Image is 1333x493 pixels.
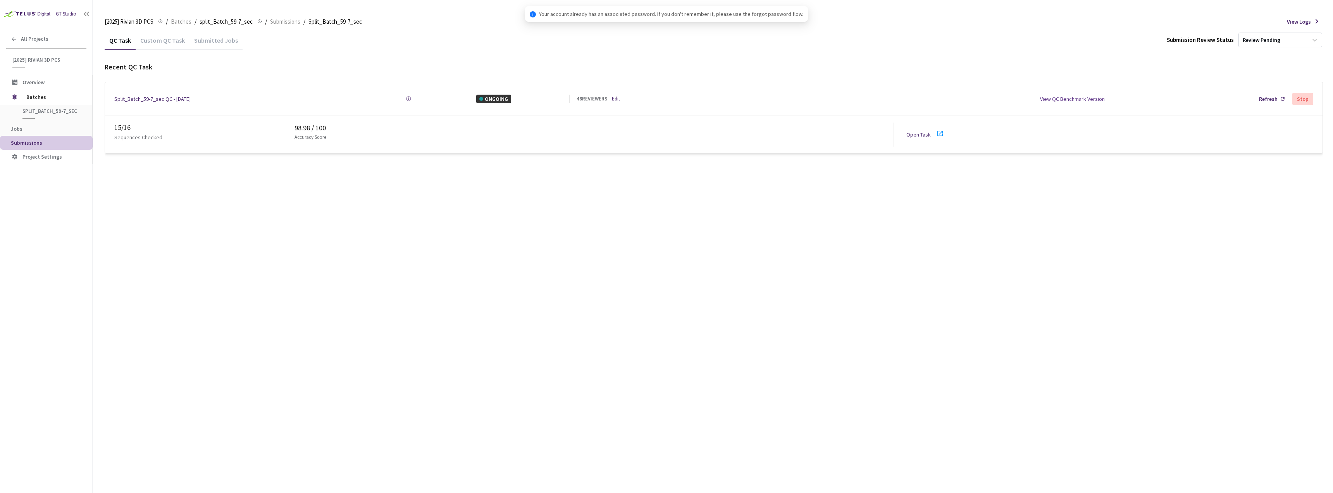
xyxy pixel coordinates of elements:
div: View QC Benchmark Version [1040,95,1105,103]
div: Refresh [1259,95,1278,103]
div: 15 / 16 [114,122,282,133]
span: Split_Batch_59-7_sec [308,17,362,26]
div: Submission Review Status [1167,35,1234,45]
span: Your account already has an associated password. If you don't remember it, please use the forgot ... [539,10,803,18]
div: QC Task [105,36,136,50]
div: ONGOING [476,95,511,103]
div: Review Pending [1243,36,1280,44]
span: Submissions [11,139,42,146]
li: / [166,17,168,26]
span: [2025] Rivian 3D PCS [12,57,82,63]
a: Open Task [906,131,931,138]
a: Split_Batch_59-7_sec QC - [DATE] [114,95,191,103]
div: 48 REVIEWERS [577,95,607,103]
span: Jobs [11,125,22,132]
li: / [265,17,267,26]
div: Submitted Jobs [189,36,243,50]
span: Submissions [270,17,300,26]
li: / [195,17,196,26]
span: All Projects [21,36,48,42]
span: [2025] Rivian 3D PCS [105,17,153,26]
div: Stop [1297,96,1309,102]
span: Overview [22,79,45,86]
div: Custom QC Task [136,36,189,50]
a: Edit [612,95,620,103]
p: Sequences Checked [114,133,162,142]
div: GT Studio [56,10,76,18]
span: Project Settings [22,153,62,160]
span: Batches [26,89,79,105]
div: Recent QC Task [105,62,1323,73]
a: Submissions [269,17,302,26]
span: info-circle [530,11,536,17]
li: / [303,17,305,26]
span: View Logs [1287,17,1311,26]
span: split_Batch_59-7_sec [200,17,253,26]
span: Batches [171,17,191,26]
p: Accuracy Score [294,133,326,141]
span: split_Batch_59-7_sec [22,108,80,114]
div: 98.98 / 100 [294,123,894,133]
a: Batches [169,17,193,26]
